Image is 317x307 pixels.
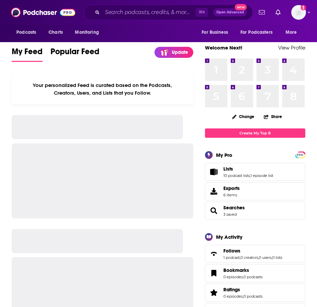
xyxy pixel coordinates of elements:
[258,255,259,260] span: ,
[197,26,236,39] button: open menu
[240,28,273,37] span: For Podcasters
[273,7,283,18] a: Show notifications dropdown
[243,275,243,279] span: ,
[223,205,245,211] a: Searches
[102,7,196,18] input: Search podcasts, credits, & more...
[207,288,221,297] a: Ratings
[272,255,282,260] a: 0 lists
[296,152,304,157] a: PRO
[205,163,305,181] span: Lists
[50,46,99,62] a: Popular Feed
[44,26,67,39] a: Charts
[205,128,305,137] a: Create My Top 8
[207,206,221,215] a: Searches
[223,173,250,178] a: 10 podcast lists
[48,28,63,37] span: Charts
[216,11,244,14] span: Open Advanced
[12,46,42,61] span: My Feed
[301,5,306,10] svg: Add a profile image
[223,212,237,217] a: 3 saved
[12,46,42,62] a: My Feed
[202,28,228,37] span: For Business
[223,248,240,254] span: Follows
[75,28,99,37] span: Monitoring
[291,5,306,20] span: Logged in as systemsteam
[205,284,305,302] span: Ratings
[291,5,306,20] img: User Profile
[207,269,221,278] a: Bookmarks
[278,44,305,51] a: View Profile
[250,173,273,178] a: 1 episode list
[11,6,75,19] img: Podchaser - Follow, Share and Rate Podcasts
[256,7,268,18] a: Show notifications dropdown
[243,275,262,279] a: 0 podcasts
[286,28,297,37] span: More
[84,5,253,20] div: Search podcasts, credits, & more...
[223,267,262,273] a: Bookmarks
[12,74,193,104] div: Your personalized Feed is curated based on the Podcasts, Creators, Users, and Lists that you Follow.
[243,294,262,299] a: 0 podcasts
[207,249,221,259] a: Follows
[205,182,305,200] a: Exports
[216,152,232,158] div: My Pro
[250,173,250,178] span: ,
[243,294,243,299] span: ,
[281,26,305,39] button: open menu
[16,28,36,37] span: Podcasts
[235,4,247,10] span: New
[213,8,247,16] button: Open AdvancedNew
[223,294,243,299] a: 0 episodes
[296,152,304,158] span: PRO
[207,167,221,177] a: Lists
[216,234,242,240] div: My Activity
[223,255,240,260] a: 1 podcast
[205,264,305,282] span: Bookmarks
[154,47,193,58] a: Update
[70,26,107,39] button: open menu
[223,287,240,293] span: Ratings
[223,267,249,273] span: Bookmarks
[259,255,272,260] a: 0 users
[223,287,262,293] a: Ratings
[196,8,208,17] span: ⌘ K
[172,49,188,55] p: Update
[228,112,258,121] button: Change
[223,185,240,191] span: Exports
[236,26,282,39] button: open menu
[223,275,243,279] a: 0 episodes
[263,110,282,123] button: Share
[223,248,282,254] a: Follows
[205,202,305,220] span: Searches
[205,245,305,263] span: Follows
[291,5,306,20] button: Show profile menu
[223,193,240,197] span: 6 items
[240,255,240,260] span: ,
[207,187,221,196] span: Exports
[240,255,258,260] a: 0 creators
[205,44,242,51] a: Welcome Next!
[223,166,273,172] a: Lists
[223,166,233,172] span: Lists
[50,46,99,61] span: Popular Feed
[12,26,45,39] button: open menu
